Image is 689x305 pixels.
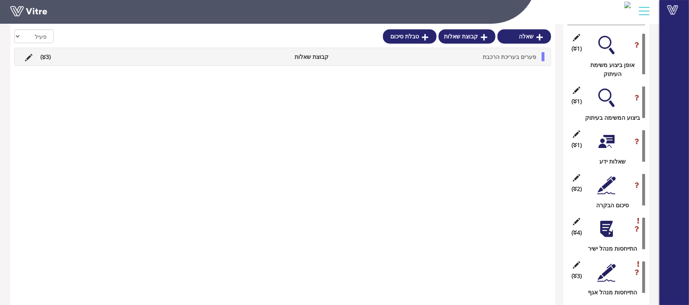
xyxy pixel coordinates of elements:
[36,52,55,61] li: (3 )
[574,201,645,210] div: סיכום הבקרה
[574,61,645,78] div: אופן ביצוע משימת העיתוק
[439,29,495,43] a: קבוצת שאלות
[572,44,582,53] span: (1 )
[572,272,582,281] span: (3 )
[574,288,645,297] div: התייחסות מנהל אגף
[572,97,582,106] span: (1 )
[383,29,437,43] a: טבלת סיכום
[574,157,645,166] div: שאלות ידע
[572,228,582,237] span: (4 )
[572,141,582,150] span: (1 )
[572,184,582,193] span: (2 )
[498,29,551,43] a: שאלה
[574,113,645,122] div: ביצוע המשימה בעיתוק
[255,52,333,61] li: קבוצת שאלות
[624,2,631,8] img: 4f6f8662-7833-4726-828b-57859a22b532.png
[574,244,645,253] div: התייחסות מנהל ישיר
[483,53,536,61] span: פערים בעריכת הרכבת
